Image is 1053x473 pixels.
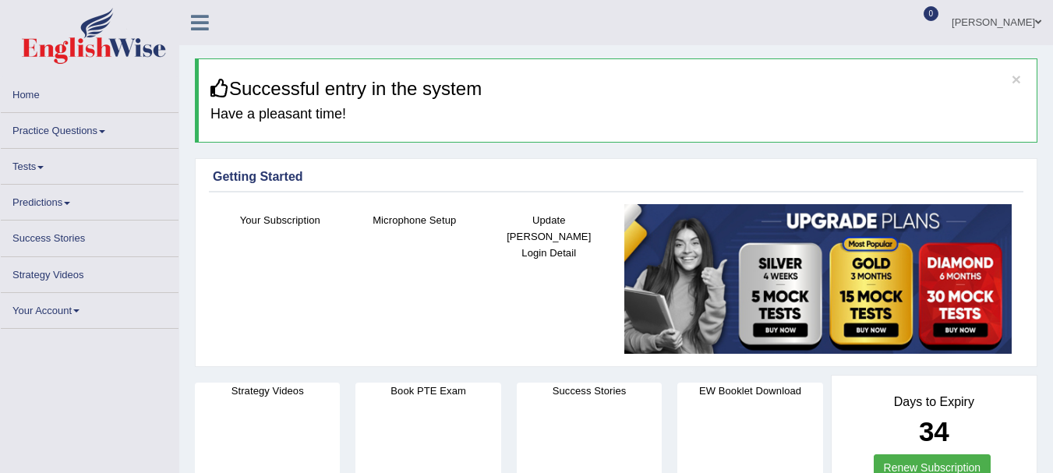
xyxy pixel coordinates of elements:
[1,149,178,179] a: Tests
[355,212,475,228] h4: Microphone Setup
[1,113,178,143] a: Practice Questions
[1,221,178,251] a: Success Stories
[1,77,178,108] a: Home
[1012,71,1021,87] button: ×
[919,416,949,447] b: 34
[1,185,178,215] a: Predictions
[624,204,1012,355] img: small5.jpg
[1,257,178,288] a: Strategy Videos
[489,212,609,261] h4: Update [PERSON_NAME] Login Detail
[210,107,1025,122] h4: Have a pleasant time!
[849,395,1019,409] h4: Days to Expiry
[355,383,500,399] h4: Book PTE Exam
[195,383,340,399] h4: Strategy Videos
[221,212,340,228] h4: Your Subscription
[677,383,822,399] h4: EW Booklet Download
[210,79,1025,99] h3: Successful entry in the system
[924,6,939,21] span: 0
[1,293,178,323] a: Your Account
[213,168,1019,186] div: Getting Started
[517,383,662,399] h4: Success Stories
